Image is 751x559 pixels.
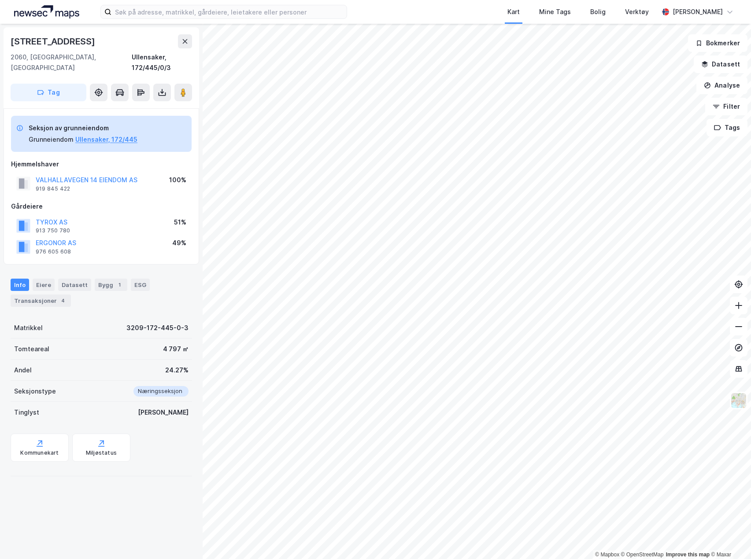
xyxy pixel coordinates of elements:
[14,407,39,418] div: Tinglyst
[169,175,186,185] div: 100%
[36,248,71,255] div: 976 605 608
[126,323,189,333] div: 3209-172-445-0-3
[11,52,132,73] div: 2060, [GEOGRAPHIC_DATA], [GEOGRAPHIC_DATA]
[36,185,70,192] div: 919 845 422
[163,344,189,354] div: 4 797 ㎡
[95,279,127,291] div: Bygg
[625,7,649,17] div: Verktøy
[11,84,86,101] button: Tag
[595,552,619,558] a: Mapbox
[58,279,91,291] div: Datasett
[11,279,29,291] div: Info
[694,55,747,73] button: Datasett
[507,7,520,17] div: Kart
[666,552,710,558] a: Improve this map
[707,517,751,559] iframe: Chat Widget
[696,77,747,94] button: Analyse
[11,201,192,212] div: Gårdeiere
[36,227,70,234] div: 913 750 780
[539,7,571,17] div: Mine Tags
[11,294,71,307] div: Transaksjoner
[33,279,55,291] div: Eiere
[730,392,747,409] img: Z
[174,217,186,228] div: 51%
[165,365,189,375] div: 24.27%
[688,34,747,52] button: Bokmerker
[11,34,97,48] div: [STREET_ADDRESS]
[14,386,56,397] div: Seksjonstype
[621,552,664,558] a: OpenStreetMap
[75,134,137,145] button: Ullensaker, 172/445
[707,119,747,136] button: Tags
[131,279,150,291] div: ESG
[172,238,186,248] div: 49%
[14,365,32,375] div: Andel
[14,323,43,333] div: Matrikkel
[138,407,189,418] div: [PERSON_NAME]
[115,280,124,289] div: 1
[20,449,59,456] div: Kommunekart
[14,5,79,18] img: logo.a4113a55bc3d86da70a041830d287a7e.svg
[707,517,751,559] div: Kontrollprogram for chat
[705,98,747,115] button: Filter
[29,134,74,145] div: Grunneiendom
[111,5,347,18] input: Søk på adresse, matrikkel, gårdeiere, leietakere eller personer
[11,159,192,169] div: Hjemmelshaver
[132,52,192,73] div: Ullensaker, 172/445/0/3
[673,7,723,17] div: [PERSON_NAME]
[14,344,49,354] div: Tomteareal
[29,123,137,133] div: Seksjon av grunneiendom
[59,296,67,305] div: 4
[590,7,606,17] div: Bolig
[86,449,117,456] div: Miljøstatus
